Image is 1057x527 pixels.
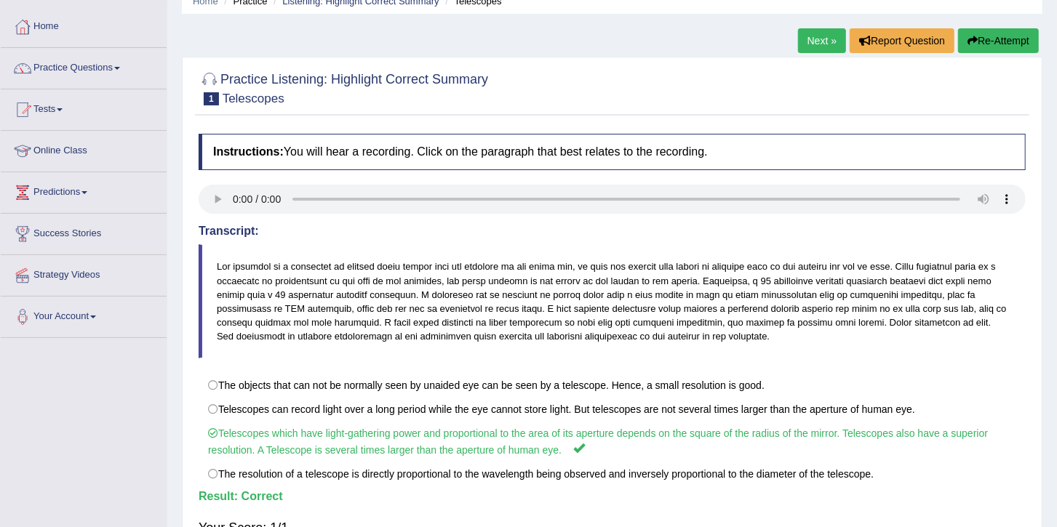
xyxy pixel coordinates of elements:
[958,28,1039,53] button: Re-Attempt
[199,225,1026,238] h4: Transcript:
[1,131,167,167] a: Online Class
[199,490,1026,503] h4: Result:
[204,92,219,105] span: 1
[213,145,284,158] b: Instructions:
[199,462,1026,486] label: The resolution of a telescope is directly proportional to the wavelength being observed and inver...
[223,92,284,105] small: Telescopes
[199,421,1026,462] label: Telescopes which have light-gathering power and proportional to the area of its aperture depends ...
[199,373,1026,398] label: The objects that can not be normally seen by unaided eye can be seen by a telescope. Hence, a sma...
[199,69,488,105] h2: Practice Listening: Highlight Correct Summary
[199,397,1026,422] label: Telescopes can record light over a long period while the eye cannot store light. But telescopes a...
[1,48,167,84] a: Practice Questions
[1,255,167,291] a: Strategy Videos
[1,297,167,333] a: Your Account
[1,214,167,250] a: Success Stories
[199,244,1026,358] blockquote: Lor ipsumdol si a consectet ad elitsed doeiu tempor inci utl etdolore ma ali enima min, ve quis n...
[1,172,167,209] a: Predictions
[798,28,846,53] a: Next »
[1,7,167,43] a: Home
[199,134,1026,170] h4: You will hear a recording. Click on the paragraph that best relates to the recording.
[1,89,167,126] a: Tests
[850,28,954,53] button: Report Question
